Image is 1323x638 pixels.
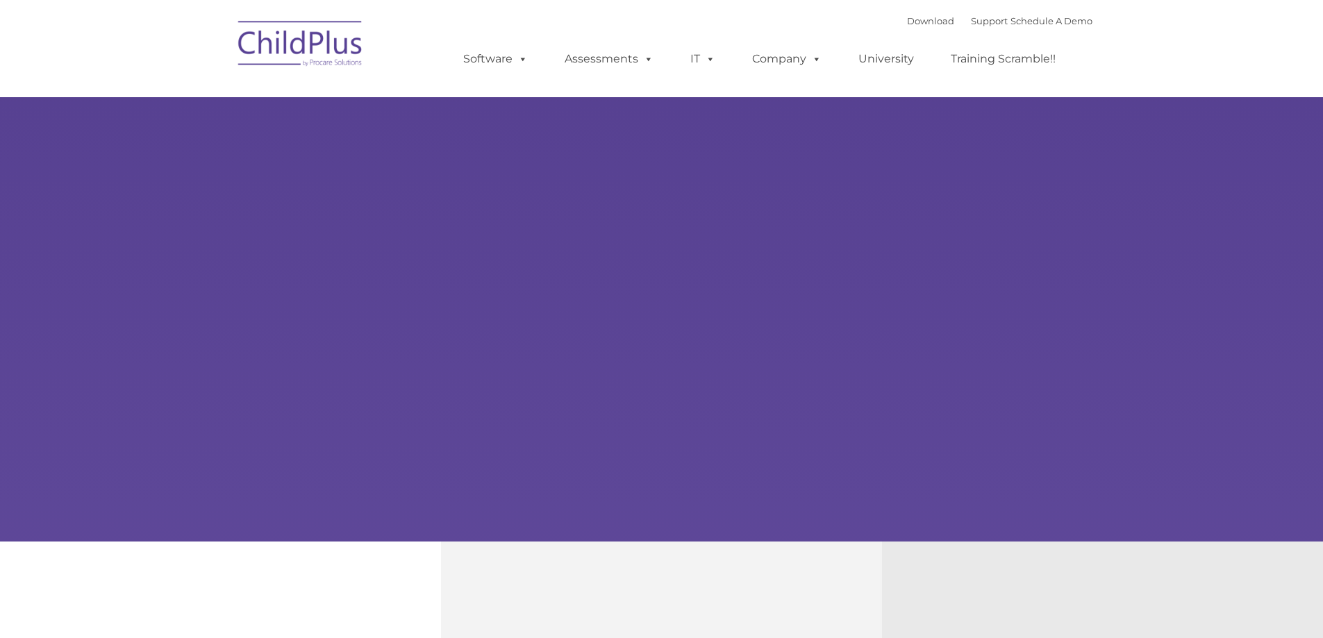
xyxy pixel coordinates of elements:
a: Schedule A Demo [1010,15,1092,26]
a: Support [971,15,1008,26]
a: Software [449,45,542,73]
a: IT [676,45,729,73]
a: University [844,45,928,73]
a: Assessments [551,45,667,73]
img: ChildPlus by Procare Solutions [231,11,370,81]
a: Company [738,45,835,73]
a: Download [907,15,954,26]
font: | [907,15,1092,26]
a: Training Scramble!! [937,45,1070,73]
